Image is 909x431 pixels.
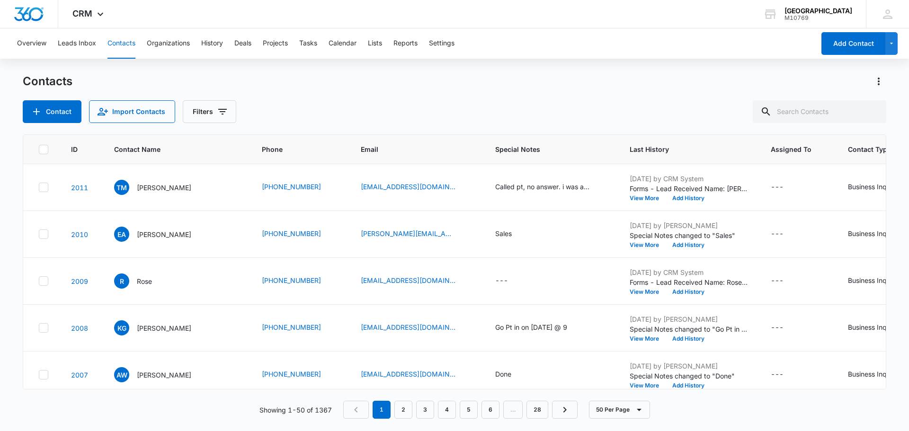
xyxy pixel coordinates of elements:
[495,182,590,192] div: Called pt, no answer. i was able to leave the pt a voicemail.
[137,183,191,193] p: [PERSON_NAME]
[114,227,129,242] span: EA
[361,182,472,193] div: Email - jac959811@icloud.com - Select to Edit Field
[361,144,459,154] span: Email
[262,369,321,379] a: [PHONE_NUMBER]
[630,230,748,240] p: Special Notes changed to "Sales"
[630,336,666,342] button: View More
[771,275,784,287] div: ---
[848,144,901,154] span: Contact Type
[114,367,208,382] div: Contact Name - Andrew W Carlson - Select to Edit Field
[147,28,190,59] button: Organizations
[771,229,784,240] div: ---
[821,32,885,55] button: Add Contact
[771,369,801,380] div: Assigned To - - Select to Edit Field
[361,369,455,379] a: [EMAIL_ADDRESS][DOMAIN_NAME]
[526,401,548,419] a: Page 28
[394,401,412,419] a: Page 2
[495,275,525,287] div: Special Notes - - Select to Edit Field
[771,322,784,334] div: ---
[183,100,236,123] button: Filters
[495,275,508,287] div: ---
[666,242,711,248] button: Add History
[848,275,898,285] div: Business Inquiry
[589,401,650,419] button: 50 Per Page
[23,74,72,88] h1: Contacts
[361,182,455,192] a: [EMAIL_ADDRESS][DOMAIN_NAME]
[262,275,321,285] a: [PHONE_NUMBER]
[114,320,129,335] span: KG
[71,324,88,332] a: Navigate to contact details page for Kristi Glenn Conger
[361,322,455,332] a: [EMAIL_ADDRESS][DOMAIN_NAME]
[871,74,886,89] button: Actions
[58,28,96,59] button: Leads Inbox
[495,369,511,379] div: Done
[771,275,801,287] div: Assigned To - - Select to Edit Field
[361,229,472,240] div: Email - emily@vas4hire.com - Select to Edit Field
[495,229,529,240] div: Special Notes - Sales - Select to Edit Field
[71,184,88,192] a: Navigate to contact details page for Tami Milne
[848,369,898,379] div: Business Inquiry
[630,289,666,295] button: View More
[666,195,711,201] button: Add History
[262,322,338,334] div: Phone - 3073215900 - Select to Edit Field
[784,15,852,21] div: account id
[495,322,584,334] div: Special Notes - Go Pt in on 09/03/2025 @ 9 - Select to Edit Field
[72,9,92,18] span: CRM
[771,229,801,240] div: Assigned To - - Select to Edit Field
[460,401,478,419] a: Page 5
[262,229,321,238] a: [PHONE_NUMBER]
[495,229,512,238] div: Sales
[234,28,251,59] button: Deals
[71,371,88,379] a: Navigate to contact details page for Andrew W Carlson
[666,383,711,388] button: Add History
[771,369,784,380] div: ---
[630,220,748,230] p: [DATE] by [PERSON_NAME]
[630,361,748,371] p: [DATE] by [PERSON_NAME]
[495,369,528,380] div: Special Notes - Done - Select to Edit Field
[114,144,225,154] span: Contact Name
[137,370,191,380] p: [PERSON_NAME]
[361,369,472,380] div: Email - awcarlson85@gmail.com - Select to Edit Field
[114,273,129,289] span: R
[630,383,666,388] button: View More
[784,7,852,15] div: account name
[361,322,472,334] div: Email - kgc1974@outlook.com - Select to Edit Field
[495,182,607,193] div: Special Notes - Called pt, no answer. i was able to leave the pt a voicemail. - Select to Edit Field
[262,144,324,154] span: Phone
[114,180,208,195] div: Contact Name - Tami Milne - Select to Edit Field
[89,100,175,123] button: Import Contacts
[552,401,578,419] a: Next Page
[481,401,499,419] a: Page 6
[753,100,886,123] input: Search Contacts
[393,28,418,59] button: Reports
[495,322,567,332] div: Go Pt in on [DATE] @ 9
[299,28,317,59] button: Tasks
[343,401,578,419] nav: Pagination
[771,182,784,193] div: ---
[495,144,593,154] span: Special Notes
[771,322,801,334] div: Assigned To - - Select to Edit Field
[630,242,666,248] button: View More
[262,369,338,380] div: Phone - 9702960467 - Select to Edit Field
[630,184,748,194] p: Forms - Lead Received Name: [PERSON_NAME] Email: [EMAIL_ADDRESS][DOMAIN_NAME] Phone: [PHONE_NUMBE...
[848,322,898,332] div: Business Inquiry
[107,28,135,59] button: Contacts
[114,273,169,289] div: Contact Name - Rose - Select to Edit Field
[630,314,748,324] p: [DATE] by [PERSON_NAME]
[201,28,223,59] button: History
[114,227,208,242] div: Contact Name - Emily Allison - Select to Edit Field
[361,229,455,238] a: [PERSON_NAME][EMAIL_ADDRESS][DOMAIN_NAME]
[262,275,338,287] div: Phone - 3072317185 - Select to Edit Field
[262,322,321,332] a: [PHONE_NUMBER]
[259,405,332,415] p: Showing 1-50 of 1367
[771,182,801,193] div: Assigned To - - Select to Edit Field
[666,289,711,295] button: Add History
[262,229,338,240] div: Phone - 2168596131 - Select to Edit Field
[361,275,455,285] a: [EMAIL_ADDRESS][DOMAIN_NAME]
[771,144,811,154] span: Assigned To
[848,229,898,238] div: Business Inquiry
[137,276,152,286] p: Rose
[71,277,88,285] a: Navigate to contact details page for Rose
[23,100,81,123] button: Add Contact
[114,367,129,382] span: AW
